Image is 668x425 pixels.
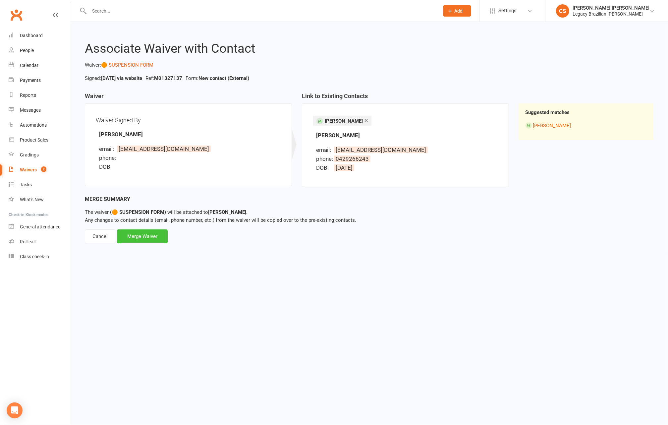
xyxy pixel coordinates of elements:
[9,148,70,162] a: Gradings
[526,109,570,115] strong: Suggested matches
[85,195,653,204] div: Merge Summary
[20,167,37,172] div: Waivers
[154,75,182,81] strong: M01327137
[99,145,116,153] div: email:
[533,123,571,129] a: [PERSON_NAME]
[302,93,509,103] h3: Link to Existing Contacts
[99,131,143,138] strong: [PERSON_NAME]
[9,88,70,103] a: Reports
[208,209,246,215] strong: [PERSON_NAME]
[573,5,649,11] div: [PERSON_NAME] [PERSON_NAME]
[101,75,142,81] strong: [DATE] via website
[334,155,370,162] span: 0429266243
[99,153,116,162] div: phone:
[9,162,70,177] a: Waivers 2
[117,229,168,243] div: Merge Waiver
[87,6,434,16] input: Search...
[85,42,653,56] h2: Associate Waiver with Contact
[85,229,115,243] div: Cancel
[9,103,70,118] a: Messages
[85,209,248,215] span: The waiver ( ) will be attached to .
[20,254,49,259] div: Class check-in
[334,147,428,153] span: [EMAIL_ADDRESS][DOMAIN_NAME]
[325,118,363,124] span: [PERSON_NAME]
[20,63,38,68] div: Calendar
[455,8,463,14] span: Add
[364,115,368,126] a: ×
[9,28,70,43] a: Dashboard
[20,92,36,98] div: Reports
[20,78,41,83] div: Payments
[9,43,70,58] a: People
[556,4,569,18] div: CS
[316,154,333,163] div: phone:
[144,74,184,82] li: Ref:
[20,224,60,229] div: General attendance
[316,146,333,154] div: email:
[20,122,47,128] div: Automations
[20,182,32,187] div: Tasks
[198,75,249,81] strong: New contact (External)
[85,93,292,103] h3: Waiver
[9,219,70,234] a: General attendance kiosk mode
[316,132,360,139] strong: [PERSON_NAME]
[9,118,70,133] a: Automations
[85,208,653,224] p: Any changes to contact details (email, phone number, etc.) from the waiver will be copied over to...
[9,249,70,264] a: Class kiosk mode
[9,133,70,148] a: Product Sales
[9,177,70,192] a: Tasks
[112,209,164,215] strong: 🟠 SUSPENSION FORM
[573,11,649,17] div: Legacy Brazilian [PERSON_NAME]
[316,163,333,172] div: DOB:
[443,5,471,17] button: Add
[117,146,211,152] span: [EMAIL_ADDRESS][DOMAIN_NAME]
[96,114,281,126] div: Waiver Signed By
[20,197,44,202] div: What's New
[85,61,653,69] p: Waiver:
[9,73,70,88] a: Payments
[20,107,41,113] div: Messages
[20,152,39,157] div: Gradings
[8,7,25,23] a: Clubworx
[20,137,48,143] div: Product Sales
[9,234,70,249] a: Roll call
[41,166,46,172] span: 2
[9,192,70,207] a: What's New
[334,164,354,171] span: [DATE]
[20,48,34,53] div: People
[99,162,116,171] div: DOB:
[498,3,517,18] span: Settings
[101,62,153,68] a: 🟠 SUSPENSION FORM
[20,239,35,244] div: Roll call
[184,74,251,82] li: Form:
[9,58,70,73] a: Calendar
[83,74,144,82] li: Signed:
[20,33,43,38] div: Dashboard
[7,402,23,418] div: Open Intercom Messenger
